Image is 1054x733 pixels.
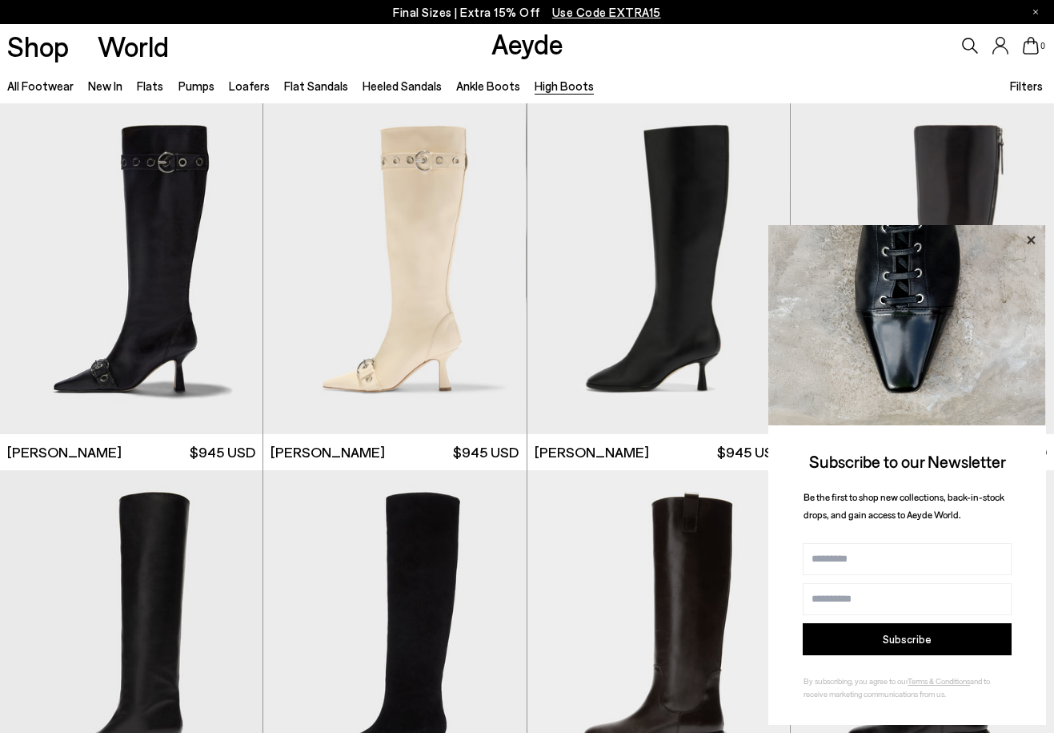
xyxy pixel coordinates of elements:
div: 2 / 6 [526,103,788,434]
a: Loafers [229,79,270,93]
a: New In [88,79,122,93]
span: $945 USD [190,442,255,462]
a: [PERSON_NAME] $945 USD [527,434,790,470]
div: 2 / 6 [790,103,1052,434]
div: 1 / 6 [263,103,526,434]
a: 6 / 6 1 / 6 2 / 6 3 / 6 4 / 6 5 / 6 6 / 6 1 / 6 Next slide Previous slide [263,103,526,434]
img: Catherine High Sock Boots [527,103,790,434]
a: Ankle Boots [456,79,520,93]
button: Subscribe [803,623,1012,655]
img: Vivian Eyelet High Boots [263,103,526,434]
a: 6 / 6 1 / 6 2 / 6 3 / 6 4 / 6 5 / 6 6 / 6 1 / 6 Next slide Previous slide [527,103,790,434]
a: 6 / 6 1 / 6 2 / 6 3 / 6 4 / 6 5 / 6 6 / 6 1 / 6 Next slide Previous slide [791,103,1054,434]
img: ca3f721fb6ff708a270709c41d776025.jpg [768,225,1046,425]
span: [PERSON_NAME] [7,442,122,462]
a: Heeled Sandals [363,79,442,93]
span: Filters [1010,79,1043,93]
img: Vivian Eyelet High Boots [526,103,788,434]
a: Flat Sandals [284,79,348,93]
div: 1 / 6 [527,103,790,434]
a: Aeyde [491,26,563,60]
a: Flats [137,79,163,93]
a: 0 [1023,37,1039,54]
span: Subscribe to our Newsletter [809,451,1006,471]
span: [PERSON_NAME] [271,442,385,462]
p: Final Sizes | Extra 15% Off [393,2,661,22]
span: Navigate to /collections/ss25-final-sizes [552,5,661,19]
img: Catherine High Sock Boots [790,103,1052,434]
a: Shop [7,32,69,60]
span: Be the first to shop new collections, back-in-stock drops, and gain access to Aeyde World. [804,491,1004,521]
span: $945 USD [717,442,783,462]
span: [PERSON_NAME] [535,442,649,462]
a: Pumps [178,79,214,93]
a: Terms & Conditions [908,676,970,686]
img: Alexis Dual-Tone High Boots [791,103,1054,434]
div: 1 / 6 [791,103,1054,434]
span: 0 [1039,42,1047,50]
a: World [98,32,169,60]
span: By subscribing, you agree to our [804,676,908,686]
span: $945 USD [453,442,519,462]
a: High Boots [535,79,594,93]
a: All Footwear [7,79,74,93]
a: [PERSON_NAME] $945 USD [263,434,526,470]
